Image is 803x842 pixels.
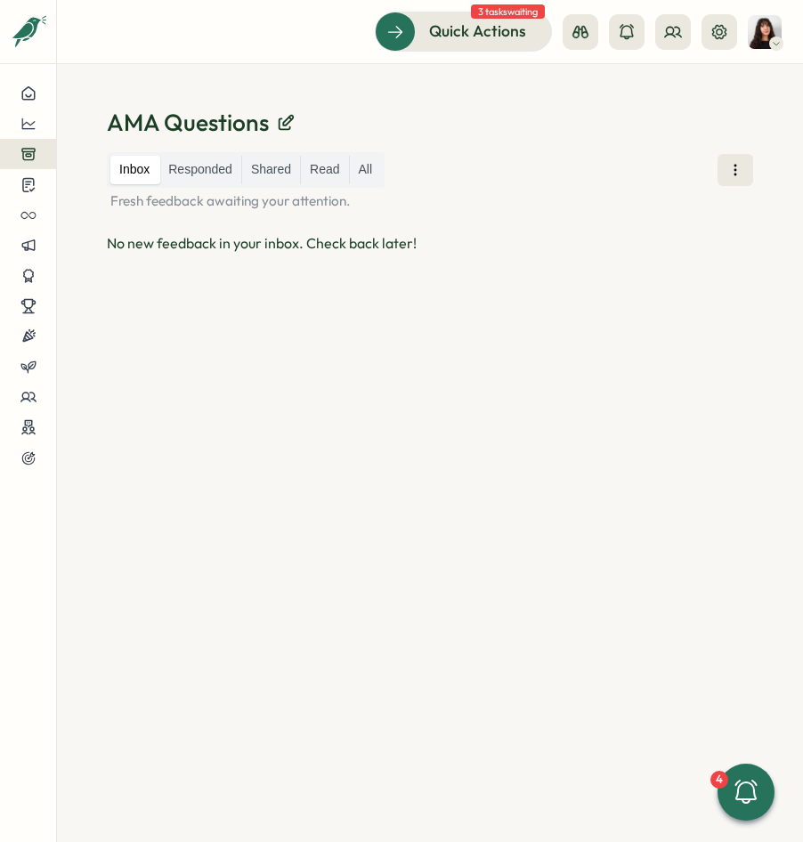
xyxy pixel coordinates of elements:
[718,764,775,821] button: 4
[107,107,269,138] p: AMA Questions
[710,771,728,789] div: 4
[375,12,552,51] button: Quick Actions
[350,156,382,184] label: All
[110,156,158,184] label: Inbox
[107,191,753,211] p: Fresh feedback awaiting your attention.
[429,20,526,43] span: Quick Actions
[107,232,753,255] div: No new feedback in your inbox. Check back later!
[301,156,348,184] label: Read
[471,4,545,19] span: 3 tasks waiting
[159,156,241,184] label: Responded
[242,156,300,184] label: Shared
[748,15,782,49] img: Kelly Rosa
